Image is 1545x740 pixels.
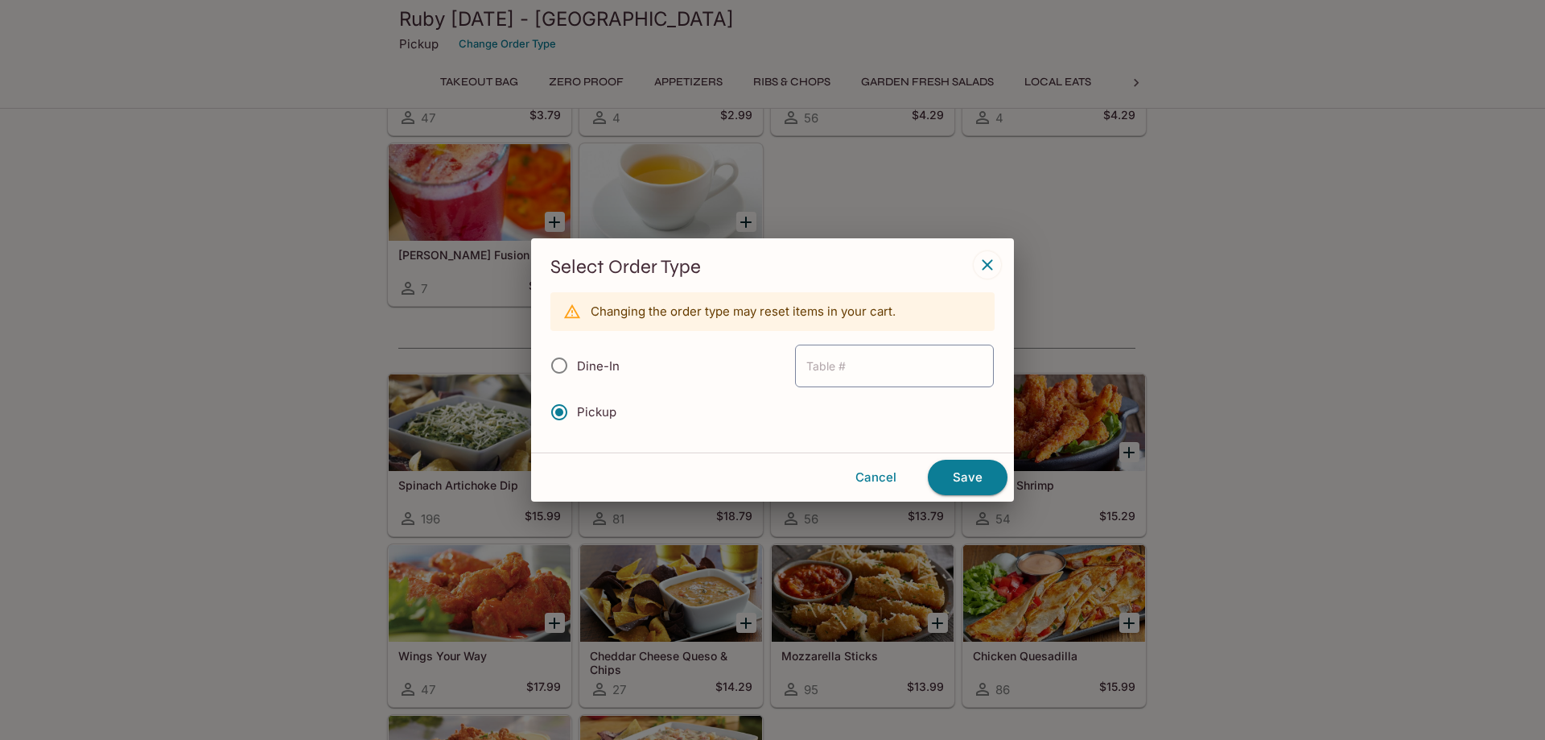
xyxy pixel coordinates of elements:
h3: Select Order Type [550,254,995,279]
button: Save [928,460,1007,495]
span: Dine-In [577,358,620,374]
button: Cancel [830,461,921,494]
input: Table # [795,345,994,387]
p: Changing the order type may reset items in your cart. [591,304,896,319]
span: Pickup [577,404,616,420]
